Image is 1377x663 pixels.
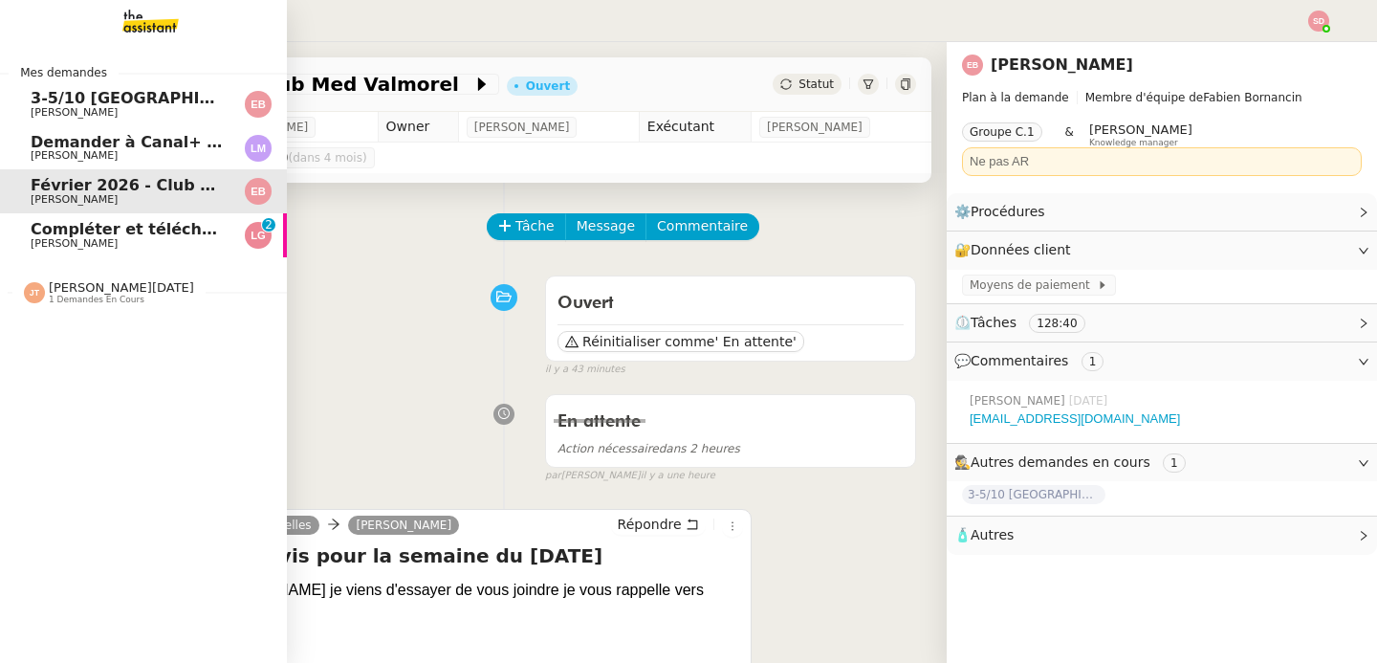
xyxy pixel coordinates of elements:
[970,276,1097,295] span: Moyens de paiement
[1308,11,1329,32] img: svg
[31,237,118,250] span: [PERSON_NAME]
[262,218,275,232] nz-badge-sup: 2
[213,148,367,167] span: [DATE] 00:00
[970,152,1354,171] div: Ne pas AR
[1082,352,1104,371] nz-tag: 1
[577,215,635,237] span: Message
[962,91,1069,104] span: Plan à la demande
[24,282,45,303] img: svg
[971,315,1016,330] span: Tâches
[557,295,614,312] span: Ouvert
[645,213,759,240] button: Commentaire
[657,215,748,237] span: Commentaire
[954,353,1111,368] span: 💬
[100,542,743,569] h4: RE: [EXT] Vos devis pour la semaine du [DATE]
[971,204,1045,219] span: Procédures
[1085,91,1204,104] span: Membre d'équipe de
[954,239,1079,261] span: 🔐
[639,112,751,143] td: Exécutant
[714,332,796,351] span: ' En attente'
[265,218,273,235] p: 2
[1089,122,1192,137] span: [PERSON_NAME]
[947,304,1377,342] div: ⏲️Tâches 128:40
[245,91,272,118] img: svg
[474,118,570,137] span: [PERSON_NAME]
[954,315,1101,330] span: ⏲️
[348,517,459,534] a: [PERSON_NAME]
[971,242,1071,257] span: Données client
[31,106,118,119] span: [PERSON_NAME]
[618,515,682,534] span: Répondre
[100,579,743,625] div: Pas de soucis [PERSON_NAME] je viens d'essayer de vous joindre je vous rappelle vers 14h00 sans f...
[611,514,706,535] button: Répondre
[245,222,272,249] img: svg
[970,411,1180,426] a: [EMAIL_ADDRESS][DOMAIN_NAME]
[515,215,555,237] span: Tâche
[289,151,367,165] span: (dans 4 mois)
[954,527,1014,542] span: 🧴
[991,55,1133,74] a: [PERSON_NAME]
[31,149,118,162] span: [PERSON_NAME]
[545,468,561,484] span: par
[31,89,466,107] span: 3-5/10 [GEOGRAPHIC_DATA] - [GEOGRAPHIC_DATA]
[947,232,1377,269] div: 🔐Données client
[947,444,1377,481] div: 🕵️Autres demandes en cours 1
[1065,122,1074,147] span: &
[557,442,659,455] span: Action nécessaire
[971,454,1150,470] span: Autres demandes en cours
[1029,314,1084,333] nz-tag: 128:40
[641,468,715,484] span: il y a une heure
[565,213,646,240] button: Message
[245,178,272,205] img: svg
[971,527,1014,542] span: Autres
[545,468,715,484] small: [PERSON_NAME]
[954,454,1193,470] span: 🕵️
[962,88,1362,107] span: Fabien Bornancin
[962,122,1042,142] nz-tag: Groupe C.1
[947,517,1377,554] div: 🧴Autres
[49,280,194,295] span: [PERSON_NAME][DATE]
[487,213,566,240] button: Tâche
[954,201,1054,223] span: ⚙️
[557,442,740,455] span: dans 2 heures
[798,77,834,91] span: Statut
[962,55,983,76] img: svg
[31,133,409,151] span: Demander à Canal+ de décaler l'événement
[31,176,318,194] span: Février 2026 - Club Med Valmorel
[970,392,1069,409] span: [PERSON_NAME]
[1069,392,1112,409] span: [DATE]
[962,485,1105,504] span: 3-5/10 [GEOGRAPHIC_DATA] - [GEOGRAPHIC_DATA]
[582,332,714,351] span: Réinitialiser comme
[947,343,1377,380] div: 💬Commentaires 1
[526,80,570,92] div: Ouvert
[1089,122,1192,147] app-user-label: Knowledge manager
[971,353,1068,368] span: Commentaires
[557,331,804,352] button: Réinitialiser comme' En attente'
[31,193,118,206] span: [PERSON_NAME]
[545,362,625,378] span: il y a 43 minutes
[557,413,641,431] span: En attente
[947,193,1377,231] div: ⚙️Procédures
[245,135,272,162] img: svg
[767,118,863,137] span: [PERSON_NAME]
[9,63,119,82] span: Mes demandes
[1163,453,1186,473] nz-tag: 1
[49,295,144,305] span: 1 demandes en cours
[378,112,458,143] td: Owner
[31,220,355,238] span: Compléter et télécharger les factures
[1089,138,1178,148] span: Knowledge manager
